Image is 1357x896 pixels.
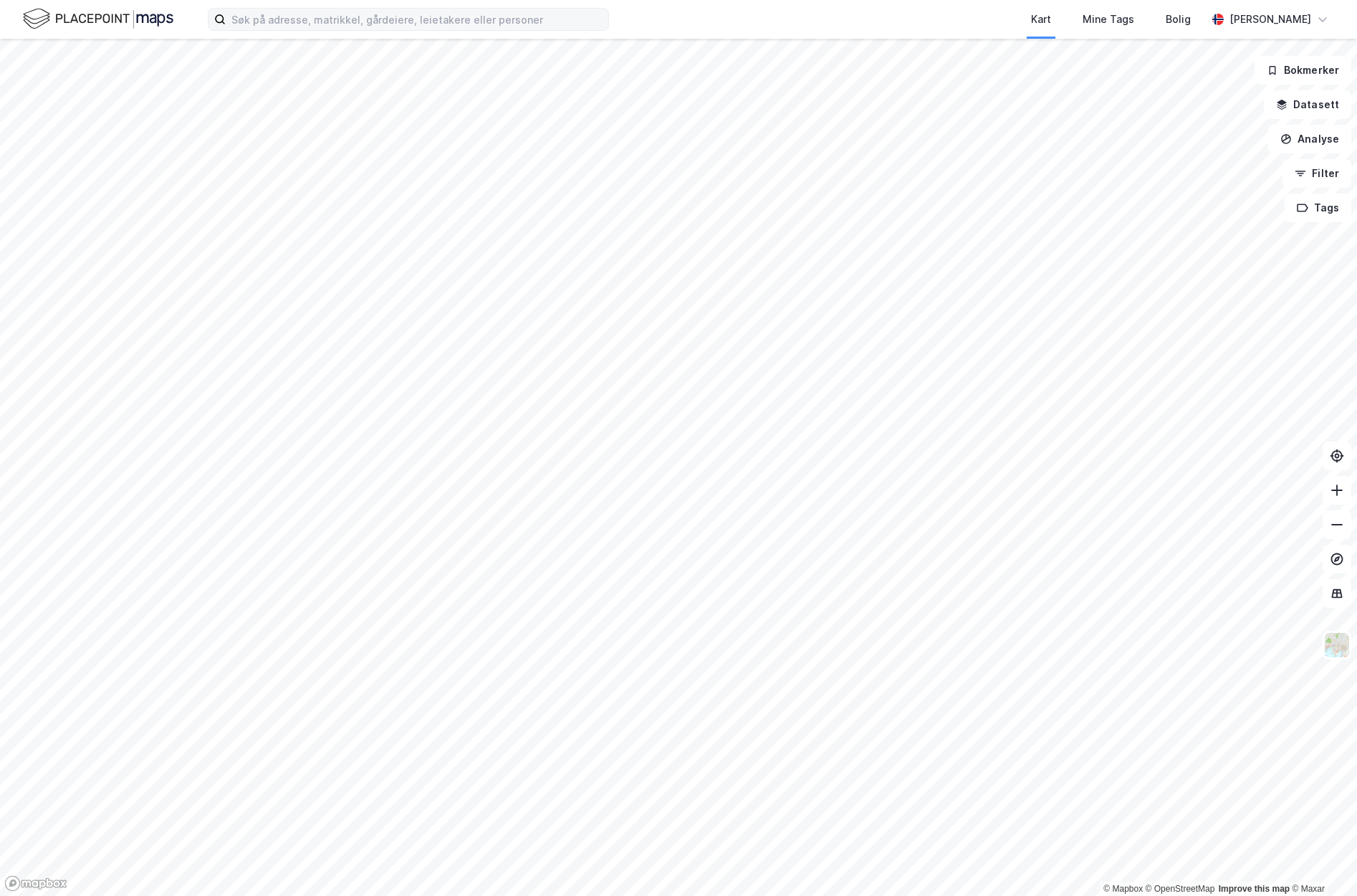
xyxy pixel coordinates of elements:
img: Z [1323,632,1351,659]
iframe: Chat Widget [1285,827,1357,896]
a: Improve this map [1219,884,1290,894]
input: Søk på adresse, matrikkel, gårdeiere, leietakere eller personer [226,9,608,30]
a: Mapbox [1103,884,1143,894]
a: OpenStreetMap [1146,884,1215,894]
div: Bolig [1166,11,1191,28]
div: Kontrollprogram for chat [1285,827,1357,896]
button: Analyse [1268,125,1351,153]
button: Tags [1285,194,1351,222]
div: [PERSON_NAME] [1229,11,1311,28]
button: Datasett [1264,90,1351,119]
button: Filter [1282,159,1351,188]
img: logo.f888ab2527a4732fd821a326f86c7f29.svg [23,6,173,32]
div: Kart [1031,11,1051,28]
button: Bokmerker [1255,56,1351,85]
a: Mapbox homepage [4,875,67,892]
div: Mine Tags [1083,11,1134,28]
